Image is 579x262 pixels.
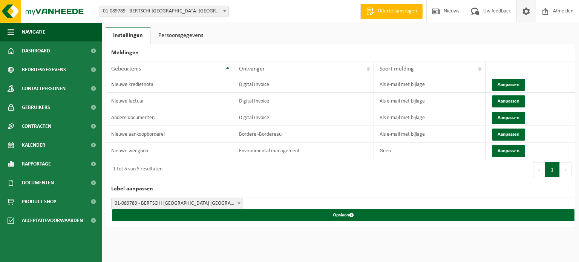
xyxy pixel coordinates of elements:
[100,6,229,17] span: 01-089789 - BERTSCHI BELGIUM NV - ANTWERPEN
[22,23,45,41] span: Navigatie
[233,93,374,109] td: Digital Invoice
[22,211,83,230] span: Acceptatievoorwaarden
[492,79,525,91] button: Aanpassen
[112,209,574,221] button: Opslaan
[106,93,233,109] td: Nieuwe factuur
[492,95,525,107] button: Aanpassen
[560,162,571,177] button: Next
[106,27,150,44] a: Instellingen
[109,163,162,176] div: 1 tot 5 van 5 resultaten
[22,98,50,117] span: Gebruikers
[111,198,243,209] span: 01-089789 - BERTSCHI BELGIUM NV - ANTWERPEN
[545,162,560,177] button: 1
[22,173,54,192] span: Documenten
[233,126,374,142] td: Borderel-Bordereau
[374,76,486,93] td: Als e-mail met bijlage
[233,109,374,126] td: Digital Invoice
[106,109,233,126] td: Andere documenten
[111,66,141,72] span: Gebeurtenis
[22,155,51,173] span: Rapportage
[106,44,575,62] h2: Meldingen
[533,162,545,177] button: Previous
[374,142,486,159] td: Geen
[22,41,50,60] span: Dashboard
[380,66,414,72] span: Soort melding
[106,126,233,142] td: Nieuwe aankoopborderel
[233,76,374,93] td: Digital Invoice
[492,112,525,124] button: Aanpassen
[360,4,423,19] a: Offerte aanvragen
[106,180,575,198] h2: Label aanpassen
[22,192,56,211] span: Product Shop
[106,142,233,159] td: Nieuwe weegbon
[22,117,51,136] span: Contracten
[492,145,525,157] button: Aanpassen
[112,198,243,209] span: 01-089789 - BERTSCHI BELGIUM NV - ANTWERPEN
[106,76,233,93] td: Nieuwe kredietnota
[376,8,419,15] span: Offerte aanvragen
[233,142,374,159] td: Environmental management
[492,129,525,141] button: Aanpassen
[100,6,228,17] span: 01-089789 - BERTSCHI BELGIUM NV - ANTWERPEN
[374,93,486,109] td: Als e-mail met bijlage
[22,60,66,79] span: Bedrijfsgegevens
[374,109,486,126] td: Als e-mail met bijlage
[22,136,45,155] span: Kalender
[151,27,211,44] a: Persoonsgegevens
[239,66,265,72] span: Ontvanger
[374,126,486,142] td: Als e-mail met bijlage
[22,79,66,98] span: Contactpersonen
